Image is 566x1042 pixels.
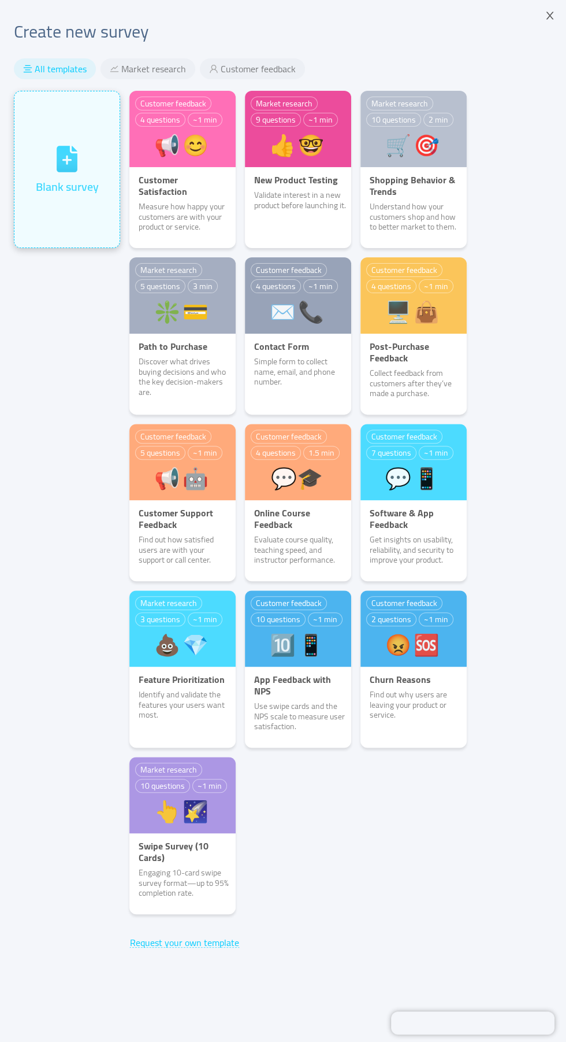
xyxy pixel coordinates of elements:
div: ~1 min [419,612,453,626]
p: Churn Reasons [360,674,467,685]
div: ~1 min [308,612,342,626]
h2: Create new survey [14,19,552,45]
div: 🔟📱 [251,634,345,655]
span: All templates [35,63,87,75]
div: 4 questions [251,446,301,460]
p: Simple form to collect name, email, and phone number. [245,357,351,387]
div: 2 min [423,113,453,127]
div: 📢😊️ [135,135,230,156]
p: Engaging 10-card swipe survey format—up to 95% completion rate. [129,868,236,899]
div: Customer feedback [366,263,442,277]
div: 🖥️👜 [366,301,461,322]
p: Find out how satisfied users are with your support or call center. [129,535,236,566]
p: App Feedback with NPS [245,674,351,697]
p: Shopping Behavior & Trends [360,174,467,197]
div: Market research [366,97,433,110]
p: Use swipe cards and the NPS scale to measure user satisfaction. [245,701,351,732]
div: Customer feedback [251,430,327,444]
div: ✉️📞️️️ [251,301,345,322]
div: 1.5 min [303,446,340,460]
div: Market research [135,596,202,610]
p: Software & App Feedback [360,507,467,530]
div: 5 questions [135,279,185,293]
div: Customer feedback [366,430,442,444]
p: Path to Purchase [129,341,236,352]
div: 3 min [188,279,218,293]
p: Validate interest in a new product before launching it. [245,190,351,210]
span: Customer feedback [221,63,296,75]
div: 💬‍🎓 [251,468,345,489]
div: Market research [135,763,202,777]
iframe: Chatra live chat [391,1011,554,1034]
div: Customer feedback [135,97,211,110]
div: 4 questions [251,279,301,293]
p: Get insights on usability, reliability, and security to improve your product. [360,535,467,566]
p: Collect feedback from customers after they’ve made a purchase. [360,368,467,399]
div: Market research [251,97,318,110]
div: 😡🆘 [366,634,461,655]
div: 2 questions [366,612,416,626]
div: ~1 min [419,446,453,460]
div: 9 questions [251,113,301,127]
p: Find out why users are leaving your product or service. [360,690,467,720]
div: 5 questions [135,446,185,460]
div: ~1 min [303,113,338,127]
div: Blank survey [36,178,99,195]
i: icon: user [209,64,218,73]
div: 4 questions [366,279,416,293]
p: Swipe Survey (10 Cards) [129,840,236,863]
span: Market research [121,63,186,75]
div: 💩💎 [135,634,230,655]
div: 👆️🌠 [135,801,230,822]
div: 4 questions [135,113,185,127]
div: 👍🤓 [251,135,345,156]
p: Post-Purchase Feedback [360,341,467,364]
p: Evaluate course quality, teaching speed, and instructor performance. [245,535,351,566]
div: ~1 min [188,446,222,460]
p: Contact Form [245,341,351,352]
div: ~1 min [188,113,222,127]
div: 3 questions [135,612,185,626]
div: 10 questions [366,113,421,127]
div: ❇️💳 [135,301,230,322]
div: ~1 min [419,279,453,293]
p: Measure how happy your customers are with your product or service. [129,202,236,232]
p: Customer Support Feedback [129,507,236,530]
p: Feature Prioritization [129,674,236,685]
div: Market research [135,263,202,277]
p: Identify and validate the features your users want most. [129,690,236,720]
div: ~1 min [303,279,338,293]
button: Request your own template [129,937,240,948]
div: Customer feedback [251,596,327,610]
p: Discover what drives buying decisions and who the key decision-makers are. [129,357,236,397]
i: icon: align-center [23,64,32,73]
div: 📢🤖 [135,468,230,489]
div: Customer feedback [366,596,442,610]
div: Customer feedback [251,263,327,277]
i: icon: close [545,10,555,21]
i: icon: stock [110,64,119,73]
div: 7 questions [366,446,416,460]
p: Online Course Feedback [245,507,351,530]
div: Customer feedback [135,430,211,444]
div: ~1 min [192,779,227,793]
div: ~1 min [188,612,222,626]
p: Customer Satisfaction [129,174,236,197]
div: 🛒🎯 [366,135,461,156]
a: Request your own template [129,937,557,948]
p: New Product Testing [245,174,351,186]
p: Understand how your customers shop and how to better market to them. [360,202,467,232]
div: 10 questions [251,612,306,626]
div: 10 questions [135,779,190,793]
div: 💬📱 [366,468,461,489]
